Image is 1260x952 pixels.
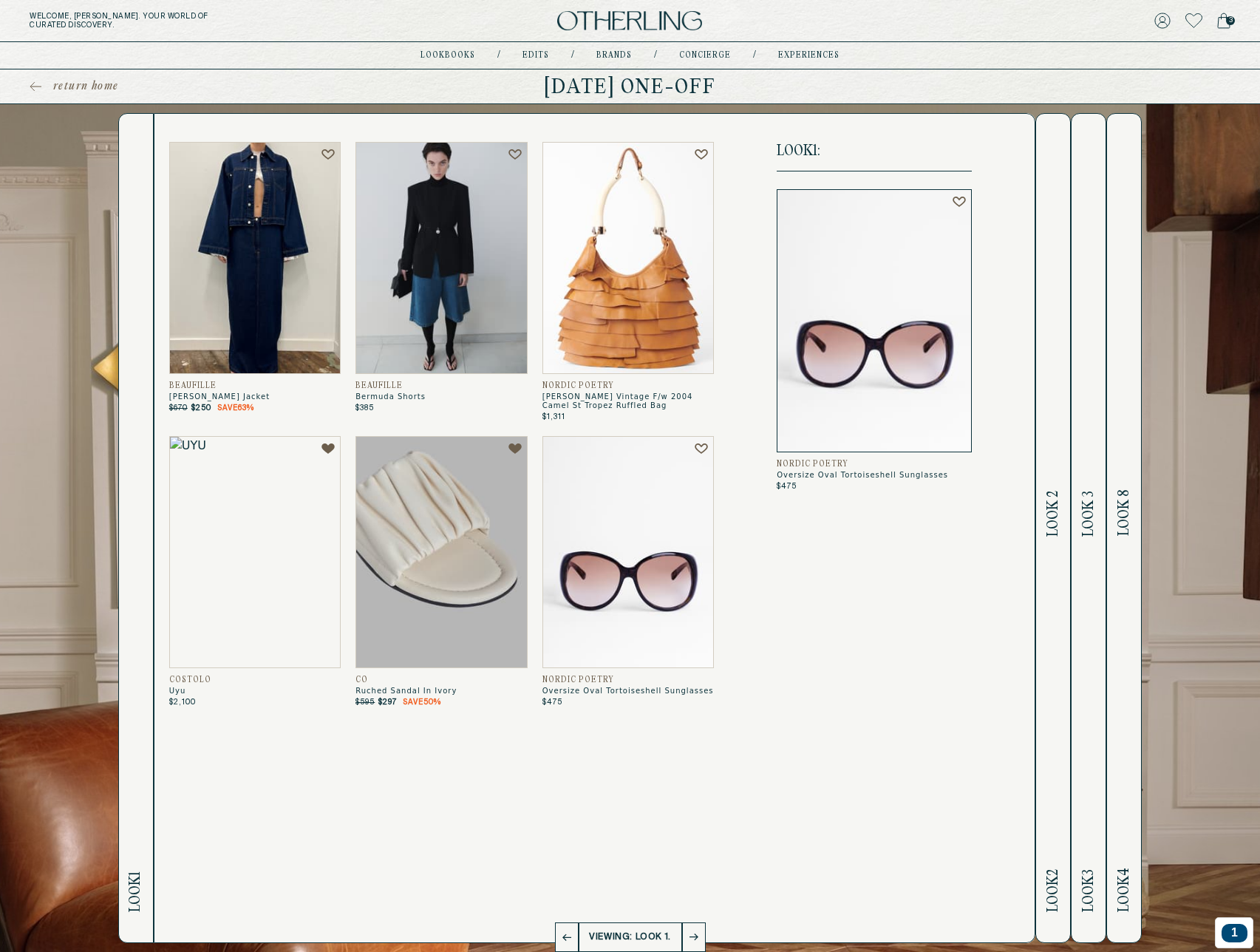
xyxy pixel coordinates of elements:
img: Knox Jacket [169,142,341,374]
a: return home [30,79,118,94]
p: Viewing: Look 1. [578,930,682,945]
span: 3 [1226,16,1235,25]
p: $250 [191,404,254,412]
h5: Welcome, [PERSON_NAME] . Your world of curated discovery. [30,12,389,30]
h1: [DATE] One-off [30,75,1230,98]
button: Look4Look 8 [1106,113,1142,943]
span: return home [53,79,118,94]
a: lookbooks [420,52,475,59]
div: / [654,50,657,61]
a: experiences [778,52,840,59]
span: $475 [777,482,797,491]
span: $385 [355,404,374,412]
a: Brands [596,52,632,59]
span: Look 2 [1045,491,1062,537]
span: Look 1 [127,871,144,912]
span: Beaufille [169,381,217,390]
span: Nordic Poetry [542,381,614,390]
span: CO [355,676,368,684]
span: Look 4 [1116,868,1133,912]
img: Ruched Sandal in Ivory [355,436,528,668]
span: Uyu [169,687,341,696]
span: [PERSON_NAME] Jacket [169,392,341,401]
span: Oversize Oval Tortoiseshell Sunglasses [777,471,972,480]
img: Tom Ford Vintage F/W 2004 Camel St Tropez Ruffled Bag [542,142,715,374]
div: / [571,50,574,61]
span: Beaufille [355,381,403,390]
img: logo [557,11,702,31]
img: UYU [169,436,341,668]
span: $2,100 [169,698,196,707]
a: concierge [679,52,731,59]
span: Look 8 [1116,490,1133,537]
span: $1,311 [542,412,565,421]
span: $595 [355,698,375,707]
span: Save 50 % [403,698,441,707]
span: $475 [542,698,562,707]
span: Oversize Oval Tortoiseshell Sunglasses [542,687,715,696]
span: COSTOLO [169,676,211,684]
div: / [753,50,756,61]
span: [PERSON_NAME] Vintage F/w 2004 Camel St Tropez Ruffled Bag [542,392,715,410]
img: Oversize Oval Tortoiseshell Sunglasses [542,436,715,668]
img: Oversize Oval Tortoiseshell Sunglasses [777,189,972,452]
span: Nordic Poetry [542,676,614,684]
button: Look1 [118,113,154,943]
div: / [497,50,500,61]
img: Bermuda Shorts [355,142,528,374]
button: Look2Look 2 [1035,113,1071,943]
span: Look 3 [1080,869,1097,912]
span: Look 3 [1080,491,1097,537]
span: Ruched Sandal In Ivory [355,687,528,696]
span: Bermuda Shorts [355,392,528,401]
p: $297 [378,698,441,707]
span: Nordic Poetry [777,460,848,469]
span: Look 1 : [777,143,820,159]
span: Look 2 [1045,869,1062,912]
a: Edits [522,52,549,59]
a: 3 [1217,10,1230,31]
span: Save 63 % [217,404,254,412]
button: Look3Look 3 [1071,113,1106,943]
span: $670 [169,404,188,412]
